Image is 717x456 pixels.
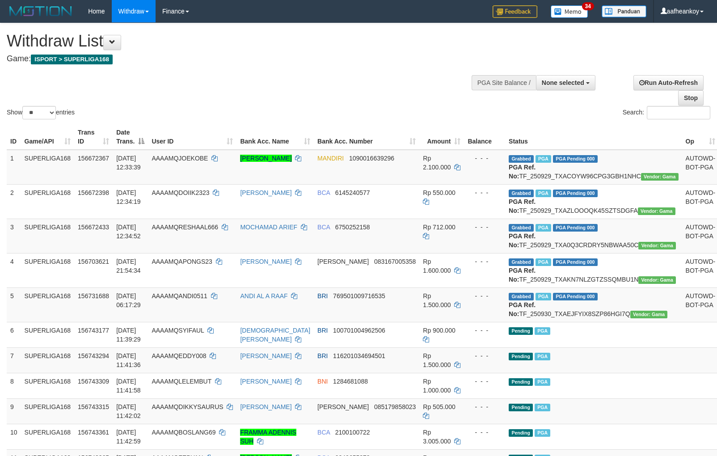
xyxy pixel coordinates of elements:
[468,291,502,300] div: - - -
[7,106,75,119] label: Show entries
[236,124,314,150] th: Bank Acc. Name: activate to sort column ascending
[116,352,141,368] span: [DATE] 11:41:36
[240,352,291,359] a: [PERSON_NAME]
[21,124,75,150] th: Game/API: activate to sort column ascending
[509,378,533,386] span: Pending
[335,189,370,196] span: Copy 6145240577 to clipboard
[468,428,502,437] div: - - -
[21,347,75,373] td: SUPERLIGA168
[423,352,451,368] span: Rp 1.500.000
[78,378,109,385] span: 156743309
[423,403,455,410] span: Rp 505.000
[468,351,502,360] div: - - -
[542,79,584,86] span: None selected
[468,154,502,163] div: - - -
[535,429,550,437] span: Marked by aafsoycanthlai
[349,155,394,162] span: Copy 1090016639296 to clipboard
[152,429,215,436] span: AAAAMQBOSLANG69
[7,347,21,373] td: 7
[509,232,536,249] b: PGA Ref. No:
[493,5,537,18] img: Feedback.jpg
[21,398,75,424] td: SUPERLIGA168
[468,223,502,232] div: - - -
[468,257,502,266] div: - - -
[509,429,533,437] span: Pending
[240,189,291,196] a: [PERSON_NAME]
[505,124,682,150] th: Status
[7,287,21,322] td: 5
[536,155,551,163] span: Marked by aafsengchandara
[152,258,212,265] span: AAAAMQAPONGS23
[314,124,419,150] th: Bank Acc. Number: activate to sort column ascending
[374,403,416,410] span: Copy 085179858023 to clipboard
[333,292,385,300] span: Copy 769501009716535 to clipboard
[78,189,109,196] span: 156672398
[78,327,109,334] span: 156743177
[21,424,75,449] td: SUPERLIGA168
[7,373,21,398] td: 8
[509,258,534,266] span: Grabbed
[116,258,141,274] span: [DATE] 21:54:34
[553,190,598,197] span: PGA Pending
[317,378,328,385] span: BNI
[7,32,469,50] h1: Withdraw List
[536,190,551,197] span: Marked by aafsoycanthlai
[374,258,416,265] span: Copy 083167005358 to clipboard
[509,327,533,335] span: Pending
[22,106,56,119] select: Showentries
[7,398,21,424] td: 9
[335,429,370,436] span: Copy 2100100722 to clipboard
[317,224,330,231] span: BCA
[641,173,679,181] span: Vendor URL: https://trx31.1velocity.biz
[509,224,534,232] span: Grabbed
[509,353,533,360] span: Pending
[152,378,211,385] span: AAAAMQLELEMBUT
[535,353,550,360] span: Marked by aafheankoy
[468,326,502,335] div: - - -
[7,184,21,219] td: 2
[551,5,588,18] img: Button%20Memo.svg
[7,124,21,150] th: ID
[536,75,595,90] button: None selected
[509,198,536,214] b: PGA Ref. No:
[509,293,534,300] span: Grabbed
[509,155,534,163] span: Grabbed
[464,124,505,150] th: Balance
[535,327,550,335] span: Marked by aafheankoy
[152,155,208,162] span: AAAAMQJOEKOBE
[623,106,710,119] label: Search:
[152,327,204,334] span: AAAAMQSYIFAUL
[78,292,109,300] span: 156731688
[7,55,469,63] h4: Game:
[582,2,594,10] span: 34
[7,219,21,253] td: 3
[116,155,141,171] span: [DATE] 12:33:39
[333,378,368,385] span: Copy 1284681088 to clipboard
[152,292,207,300] span: AAAAMQANDI0511
[78,352,109,359] span: 156743294
[423,429,451,445] span: Rp 3.005.000
[240,155,291,162] a: [PERSON_NAME]
[630,311,668,318] span: Vendor URL: https://trx31.1velocity.biz
[419,124,464,150] th: Amount: activate to sort column ascending
[152,403,223,410] span: AAAAMQDIKKYSAURUS
[423,292,451,308] span: Rp 1.500.000
[509,267,536,283] b: PGA Ref. No:
[423,258,451,274] span: Rp 1.600.000
[423,378,451,394] span: Rp 1.000.000
[505,287,682,322] td: TF_250930_TXAEJFYIX8SZP86HGI7Q
[113,124,148,150] th: Date Trans.: activate to sort column descending
[240,292,287,300] a: ANDI AL A RAAF
[468,377,502,386] div: - - -
[317,189,330,196] span: BCA
[468,402,502,411] div: - - -
[78,429,109,436] span: 156743361
[152,352,206,359] span: AAAAMQEDDY008
[505,150,682,185] td: TF_250929_TXACOYW96CPG3GBH1NHC
[240,378,291,385] a: [PERSON_NAME]
[535,404,550,411] span: Marked by aafsoumeymey
[505,253,682,287] td: TF_250929_TXAKN7NLZGTZSSQMBU1N
[240,258,291,265] a: [PERSON_NAME]
[7,424,21,449] td: 10
[335,224,370,231] span: Copy 6750252158 to clipboard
